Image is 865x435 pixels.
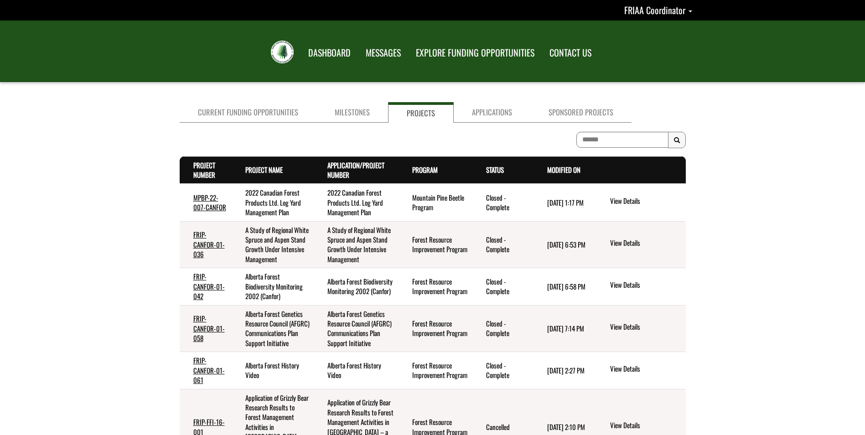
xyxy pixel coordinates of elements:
[547,323,584,333] time: [DATE] 7:14 PM
[454,102,530,123] a: Applications
[534,184,595,221] td: 4/12/2024 1:17 PM
[547,281,585,291] time: [DATE] 6:58 PM
[472,305,534,352] td: Closed - Complete
[595,221,685,268] td: action menu
[547,422,585,432] time: [DATE] 2:10 PM
[193,313,225,343] a: FRIP-CANFOR-01-058
[534,221,595,268] td: 3/3/2025 6:53 PM
[668,132,686,148] button: Search Results
[595,156,685,184] th: Actions
[547,165,580,175] a: Modified On
[232,305,314,352] td: Alberta Forest Genetics Resource Council (AFGRC) Communications Plan Support Initiative
[316,102,388,123] a: Milestones
[399,184,472,221] td: Mountain Pine Beetle Program
[180,184,232,221] td: MPBP-22-007-CANFOR
[180,102,316,123] a: Current Funding Opportunities
[472,268,534,305] td: Closed - Complete
[300,39,598,64] nav: Main Navigation
[314,352,398,389] td: Alberta Forest History Video
[245,165,283,175] a: Project Name
[327,160,384,180] a: Application/Project Number
[595,268,685,305] td: action menu
[472,184,534,221] td: Closed - Complete
[232,352,314,389] td: Alberta Forest History Video
[610,280,682,291] a: View details
[399,305,472,352] td: Forest Resource Improvement Program
[388,102,454,123] a: Projects
[534,268,595,305] td: 3/3/2025 6:58 PM
[180,352,232,389] td: FRIP-CANFOR-01-061
[547,239,585,249] time: [DATE] 6:53 PM
[610,322,682,333] a: View details
[409,41,541,64] a: EXPLORE FUNDING OPPORTUNITIES
[301,41,357,64] a: DASHBOARD
[314,184,398,221] td: 2022 Canadian Forest Products Ltd. Log Yard Management Plan
[193,192,226,212] a: MPBP-22-007-CANFOR
[610,364,682,375] a: View details
[595,305,685,352] td: action menu
[472,352,534,389] td: Closed - Complete
[624,3,685,17] span: FRIAA Coordinator
[543,41,598,64] a: CONTACT US
[610,196,682,207] a: View details
[486,165,504,175] a: Status
[547,197,584,207] time: [DATE] 1:17 PM
[399,352,472,389] td: Forest Resource Improvement Program
[314,221,398,268] td: A Study of Regional White Spruce and Aspen Stand Growth Under Intensive Management
[314,268,398,305] td: Alberta Forest Biodiversity Monitoring 2002 (Canfor)
[193,271,225,301] a: FRIP-CANFOR-01-042
[193,229,225,259] a: FRIP-CANFOR-01-036
[314,305,398,352] td: Alberta Forest Genetics Resource Council (AFGRC) Communications Plan Support Initiative
[534,352,595,389] td: 8/19/2024 2:27 PM
[595,184,685,221] td: action menu
[232,221,314,268] td: A Study of Regional White Spruce and Aspen Stand Growth Under Intensive Management
[595,352,685,389] td: action menu
[180,305,232,352] td: FRIP-CANFOR-01-058
[399,268,472,305] td: Forest Resource Improvement Program
[193,160,215,180] a: Project Number
[232,268,314,305] td: Alberta Forest Biodiversity Monitoring 2002 (Canfor)
[610,238,682,249] a: View details
[180,221,232,268] td: FRIP-CANFOR-01-036
[271,41,294,63] img: FRIAA Submissions Portal
[534,305,595,352] td: 3/3/2025 7:14 PM
[180,268,232,305] td: FRIP-CANFOR-01-042
[547,365,585,375] time: [DATE] 2:27 PM
[610,420,682,431] a: View details
[399,221,472,268] td: Forest Resource Improvement Program
[412,165,438,175] a: Program
[472,221,534,268] td: Closed - Complete
[359,41,408,64] a: MESSAGES
[232,184,314,221] td: 2022 Canadian Forest Products Ltd. Log Yard Management Plan
[624,3,692,17] a: FRIAA Coordinator
[193,355,225,385] a: FRIP-CANFOR-01-061
[530,102,632,123] a: Sponsored Projects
